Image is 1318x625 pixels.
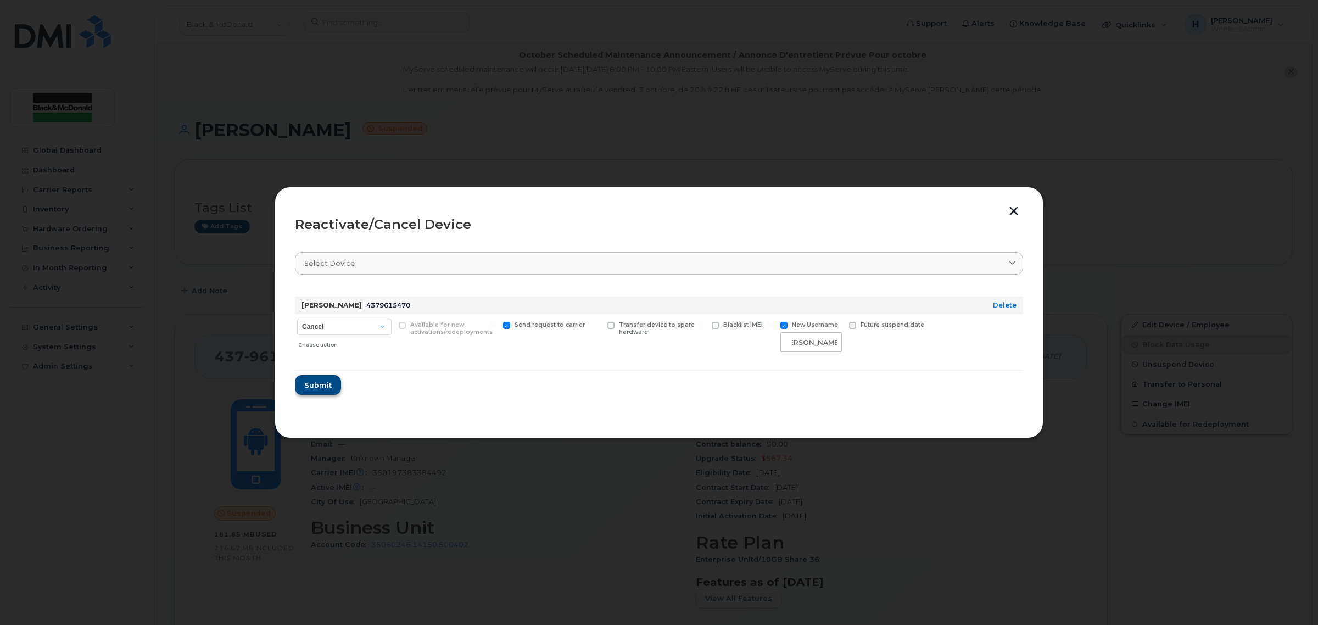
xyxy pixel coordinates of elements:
[619,321,695,336] span: Transfer device to spare hardware
[780,332,842,352] input: New Username
[515,321,585,328] span: Send request to carrier
[490,322,495,327] input: Send request to carrier
[304,258,355,269] span: Select device
[723,321,763,328] span: Blacklist IMEI
[301,301,362,309] strong: [PERSON_NAME]
[699,322,704,327] input: Blacklist IMEI
[594,322,600,327] input: Transfer device to spare hardware
[993,301,1017,309] a: Delete
[410,321,493,336] span: Available for new activations/redeployments
[767,322,773,327] input: New Username
[386,322,391,327] input: Available for new activations/redeployments
[836,322,841,327] input: Future suspend date
[304,380,332,390] span: Submit
[295,375,341,395] button: Submit
[295,218,1023,231] div: Reactivate/Cancel Device
[295,252,1023,275] a: Select device
[861,321,924,328] span: Future suspend date
[366,301,410,309] span: 4379615470
[792,321,838,328] span: New Username
[298,336,392,349] div: Choose action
